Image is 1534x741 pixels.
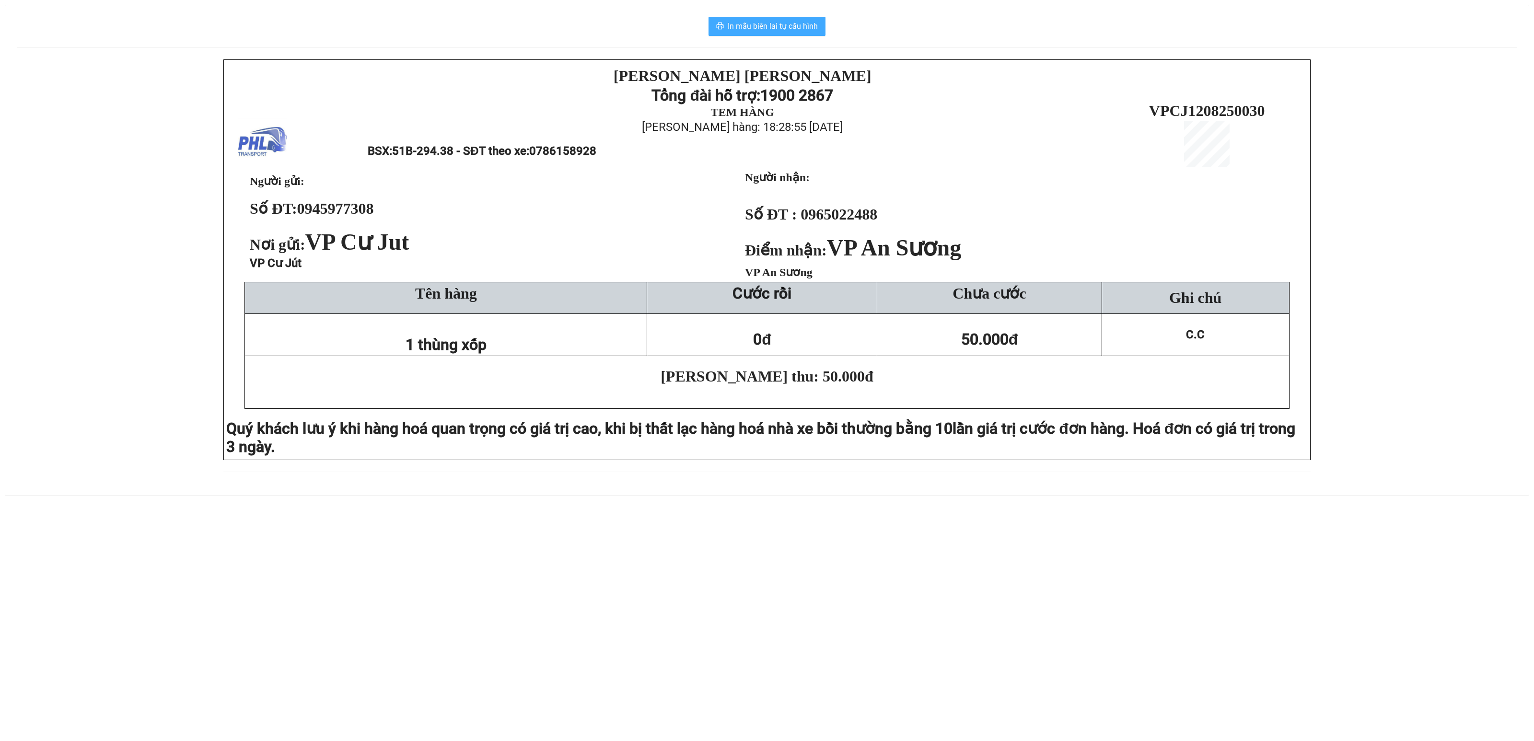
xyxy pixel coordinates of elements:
span: 0965022488 [801,206,877,223]
strong: Điểm nhận: [745,242,961,259]
span: [PERSON_NAME] thu: 50.000đ [661,368,873,385]
span: 0945977308 [297,200,374,217]
strong: Cước rồi [732,284,791,302]
span: Ghi chú [1169,289,1221,306]
strong: Số ĐT: [250,200,374,217]
span: C.C [1186,328,1205,341]
span: Tên hàng [415,285,477,302]
span: 0đ [753,330,771,348]
span: Nơi gửi: [250,236,413,253]
strong: [PERSON_NAME] [PERSON_NAME] [614,67,872,84]
span: Quý khách lưu ý khi hàng hoá quan trọng có giá trị cao, khi bị thất lạc hàng hoá nhà xe bồi thườn... [226,419,953,438]
strong: TEM HÀNG [710,106,774,118]
span: VP Cư Jút [250,256,302,270]
span: VPCJ1208250030 [1149,102,1265,119]
button: printerIn mẫu biên lai tự cấu hình [709,17,825,36]
strong: 1900 2867 [760,86,833,104]
span: VP Cư Jut [305,229,409,255]
span: BSX: [368,144,596,158]
img: logo [238,118,287,167]
span: 50.000đ [961,330,1018,348]
strong: Tổng đài hỗ trợ: [651,86,760,104]
span: VP An Sương [827,235,961,260]
span: In mẫu biên lai tự cấu hình [728,20,818,32]
span: lần giá trị cước đơn hàng. Hoá đơn có giá trị trong 3 ngày. [226,419,1295,456]
span: [PERSON_NAME] hàng: 18:28:55 [DATE] [642,120,843,134]
strong: Người nhận: [745,171,810,184]
span: Người gửi: [250,175,304,187]
span: VP An Sương [745,266,813,278]
span: 0786158928 [529,144,596,158]
strong: Số ĐT : [745,206,797,223]
span: printer [716,22,724,31]
span: 1 thùng xốp [406,336,487,354]
span: 51B-294.38 - SĐT theo xe: [392,144,596,158]
span: Chưa cước [953,285,1026,302]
